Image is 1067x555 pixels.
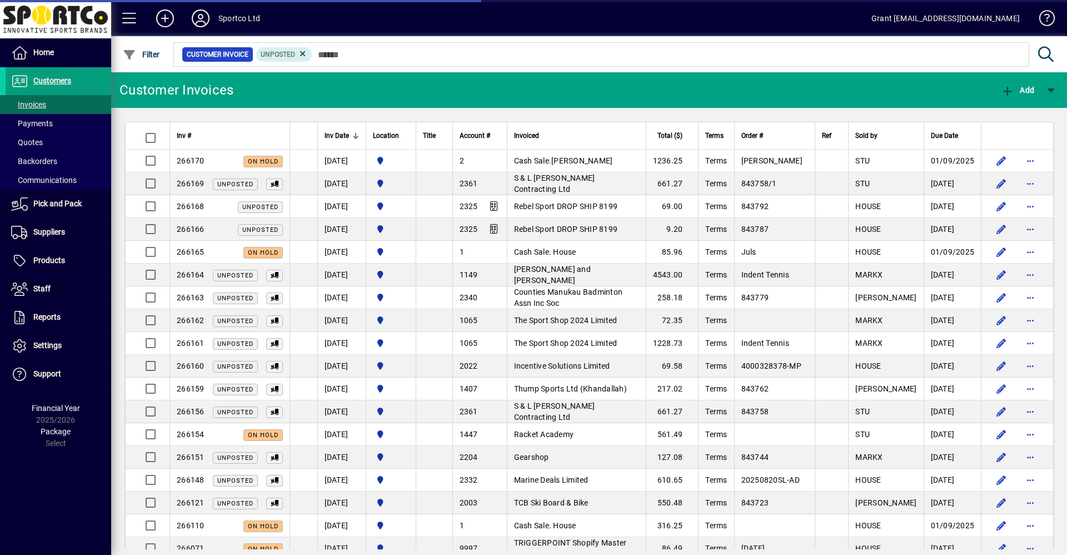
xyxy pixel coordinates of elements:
[177,225,205,234] span: 266166
[705,247,727,256] span: Terms
[705,498,727,507] span: Terms
[855,156,870,165] span: STU
[317,492,366,514] td: [DATE]
[646,469,699,492] td: 610.65
[741,407,769,416] span: 843758
[460,156,464,165] span: 2
[177,293,205,302] span: 266163
[217,340,253,348] span: Unposted
[993,266,1010,284] button: Edit
[705,339,727,348] span: Terms
[1021,425,1039,443] button: More options
[11,176,77,185] span: Communications
[248,249,278,256] span: On hold
[924,400,981,423] td: [DATE]
[423,130,446,142] div: Title
[1031,2,1053,38] a: Knowledge Base
[33,341,62,350] span: Settings
[646,378,699,400] td: 217.02
[924,172,981,195] td: [DATE]
[177,339,205,348] span: 266161
[646,264,699,286] td: 4543.00
[514,265,591,285] span: [PERSON_NAME] and [PERSON_NAME]
[646,150,699,172] td: 1236.25
[177,453,205,462] span: 266151
[646,195,699,218] td: 69.00
[705,430,727,439] span: Terms
[924,446,981,469] td: [DATE]
[741,498,769,507] span: 843723
[705,521,727,530] span: Terms
[248,523,278,530] span: On hold
[1021,175,1039,192] button: More options
[1021,152,1039,170] button: More options
[217,295,253,302] span: Unposted
[317,514,366,537] td: [DATE]
[120,44,163,65] button: Filter
[32,404,80,413] span: Financial Year
[6,332,111,360] a: Settings
[741,339,789,348] span: Indent Tennis
[1021,517,1039,534] button: More options
[6,114,111,133] a: Payments
[317,172,366,195] td: [DATE]
[646,355,699,378] td: 69.58
[855,202,881,211] span: HOUSE
[373,428,409,440] span: Sportco Ltd Warehouse
[646,172,699,195] td: 661.27
[855,384,916,393] span: [PERSON_NAME]
[373,130,399,142] span: Location
[646,514,699,537] td: 316.25
[460,339,478,348] span: 1065
[1021,494,1039,512] button: More options
[183,8,218,28] button: Profile
[1021,448,1039,466] button: More options
[741,544,765,553] span: [DATE]
[993,243,1010,261] button: Edit
[1021,311,1039,329] button: More options
[460,384,478,393] span: 1407
[514,202,618,211] span: Rebel Sport DROP SHIP 8199
[177,407,205,416] span: 266156
[993,380,1010,398] button: Edit
[855,407,870,416] span: STU
[924,309,981,332] td: [DATE]
[705,361,727,370] span: Terms
[373,337,409,349] span: Sportco Ltd Warehouse
[998,80,1037,100] button: Add
[1021,403,1039,420] button: More options
[855,453,882,462] span: MARKX
[373,405,409,418] span: Sportco Ltd Warehouse
[6,304,111,331] a: Reports
[33,76,71,85] span: Customers
[705,225,727,234] span: Terms
[924,355,981,378] td: [DATE]
[1021,243,1039,261] button: More options
[460,270,478,279] span: 1149
[373,130,409,142] div: Location
[705,407,727,416] span: Terms
[993,494,1010,512] button: Edit
[123,50,160,59] span: Filter
[119,81,233,99] div: Customer Invoices
[177,498,205,507] span: 266121
[855,270,882,279] span: MARKX
[705,384,727,393] span: Terms
[373,383,409,395] span: Sportco Ltd Warehouse
[11,138,43,147] span: Quotes
[924,264,981,286] td: [DATE]
[11,100,46,109] span: Invoices
[741,130,763,142] span: Order #
[177,475,205,484] span: 266148
[514,475,589,484] span: Marine Deals Limited
[33,227,65,236] span: Suppliers
[261,51,295,58] span: Unposted
[855,361,881,370] span: HOUSE
[741,202,769,211] span: 843792
[741,453,769,462] span: 843744
[6,360,111,388] a: Support
[924,492,981,514] td: [DATE]
[705,316,727,325] span: Terms
[217,318,253,325] span: Unposted
[1001,86,1034,95] span: Add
